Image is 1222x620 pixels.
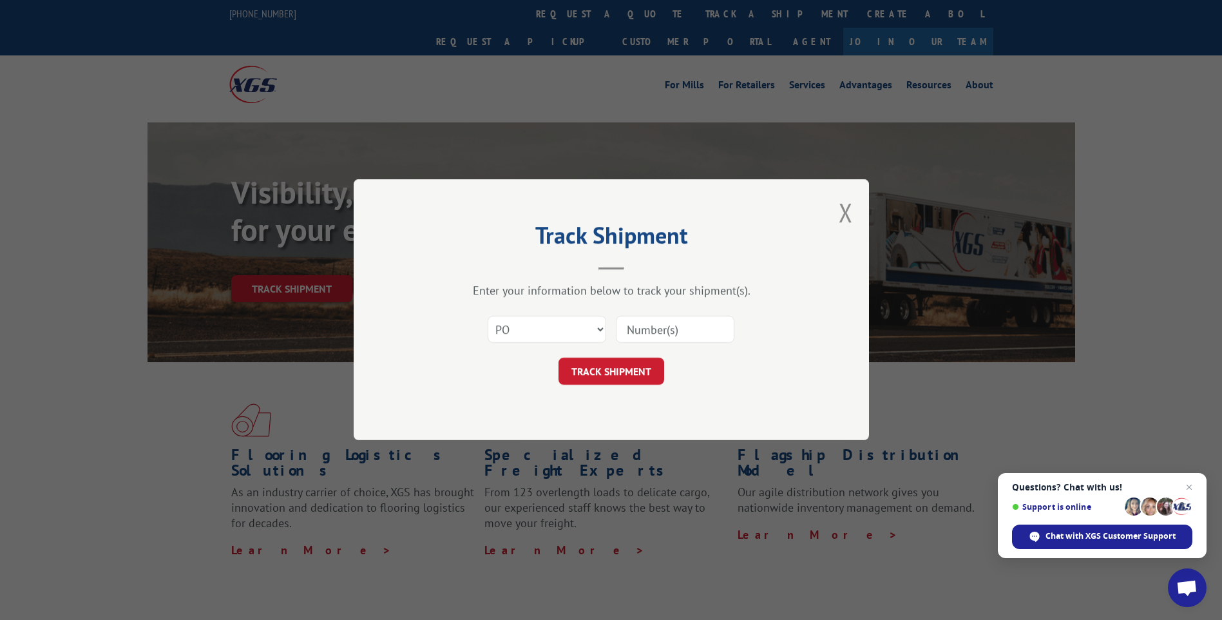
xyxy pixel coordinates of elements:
[839,195,853,229] button: Close modal
[1045,530,1176,542] span: Chat with XGS Customer Support
[1168,568,1207,607] a: Open chat
[418,226,805,251] h2: Track Shipment
[616,316,734,344] input: Number(s)
[558,358,664,385] button: TRACK SHIPMENT
[1012,502,1120,512] span: Support is online
[1012,482,1192,492] span: Questions? Chat with us!
[418,284,805,298] div: Enter your information below to track your shipment(s).
[1012,525,1192,549] span: Chat with XGS Customer Support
